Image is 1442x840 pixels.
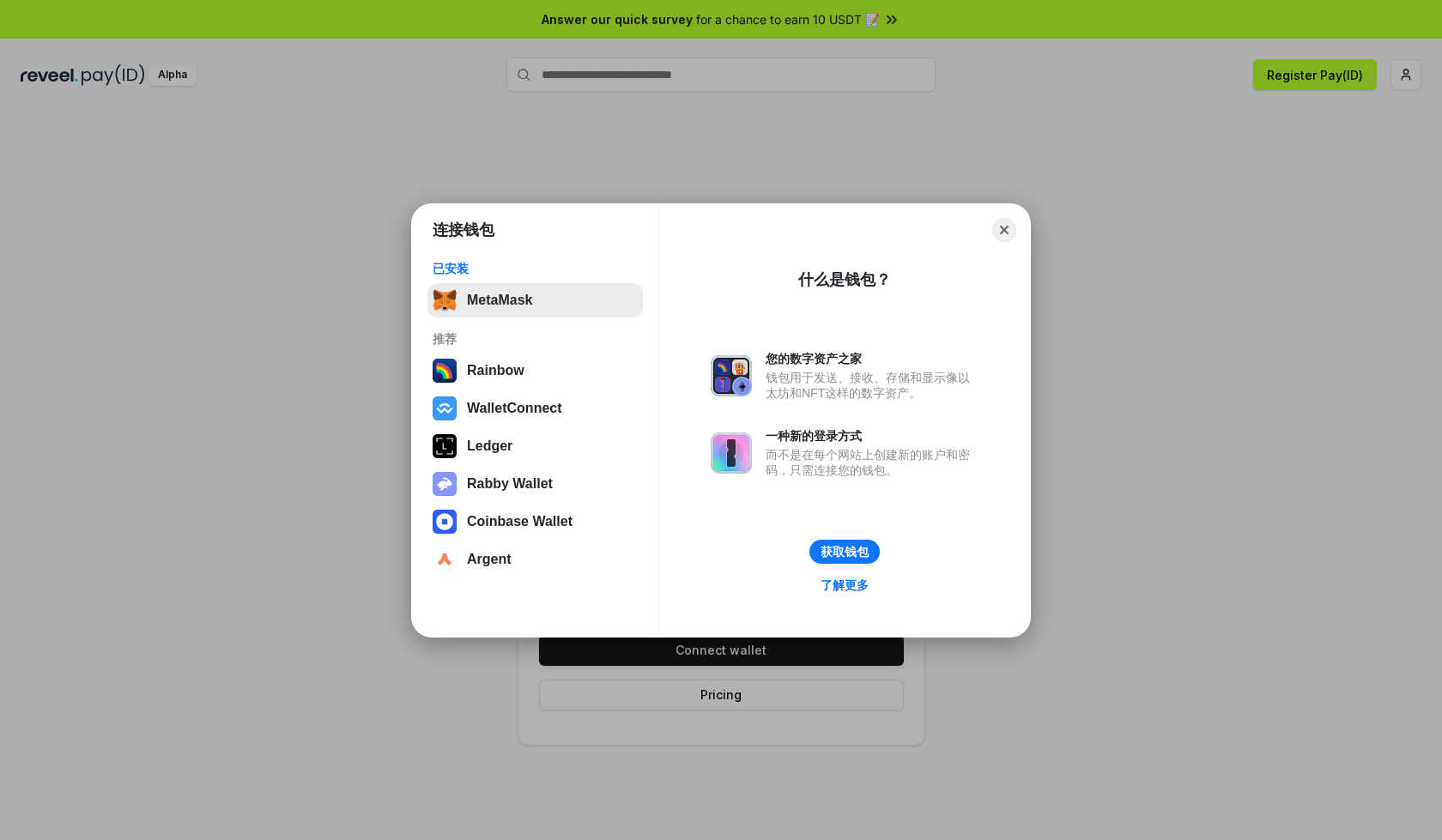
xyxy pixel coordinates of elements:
[433,434,457,458] img: svg+xml,%3Csvg%20xmlns%3D%22http%3A%2F%2Fwww.w3.org%2F2000%2Fsvg%22%20width%3D%2228%22%20height%3...
[433,472,457,496] img: svg+xml,%3Csvg%20xmlns%3D%22http%3A%2F%2Fwww.w3.org%2F2000%2Fsvg%22%20fill%3D%22none%22%20viewBox...
[467,476,553,492] div: Rabby Wallet
[433,396,457,420] img: svg+xml,%3Csvg%20width%3D%2228%22%20height%3D%2228%22%20viewBox%3D%220%200%2028%2028%22%20fill%3D...
[433,220,494,240] h1: 连接钱包
[433,261,638,276] div: 已安装
[711,355,752,396] img: svg+xml,%3Csvg%20xmlns%3D%22http%3A%2F%2Fwww.w3.org%2F2000%2Fsvg%22%20fill%3D%22none%22%20viewBox...
[766,351,978,366] div: 您的数字资产之家
[467,552,512,567] div: Argent
[467,438,512,454] div: Ledger
[433,547,457,571] img: svg+xml,%3Csvg%20width%3D%2228%22%20height%3D%2228%22%20viewBox%3D%220%200%2028%2028%22%20fill%3D...
[427,391,643,426] button: WalletConnect
[433,288,457,312] img: svg+xml,%3Csvg%20fill%3D%22none%22%20height%3D%2233%22%20viewBox%3D%220%200%2035%2033%22%20width%...
[821,544,869,559] div: 获取钱包
[711,432,752,474] img: svg+xml,%3Csvg%20xmlns%3D%22http%3A%2F%2Fwww.w3.org%2F2000%2Fsvg%22%20fill%3D%22none%22%20viewBox...
[467,401,562,416] div: WalletConnect
[427,542,643,577] button: Argent
[809,540,880,564] button: 获取钱包
[433,359,457,383] img: svg+xml,%3Csvg%20width%3D%22120%22%20height%3D%22120%22%20viewBox%3D%220%200%20120%20120%22%20fil...
[433,331,638,347] div: 推荐
[992,218,1016,242] button: Close
[467,293,532,308] div: MetaMask
[427,467,643,501] button: Rabby Wallet
[427,429,643,463] button: Ledger
[427,354,643,388] button: Rainbow
[766,428,978,444] div: 一种新的登录方式
[810,574,879,596] a: 了解更多
[821,577,869,593] div: 了解更多
[766,370,978,401] div: 钱包用于发送、接收、存储和显示像以太坊和NFT这样的数字资产。
[766,447,978,478] div: 而不是在每个网站上创建新的账户和密码，只需连接您的钱包。
[798,269,891,290] div: 什么是钱包？
[433,510,457,534] img: svg+xml,%3Csvg%20width%3D%2228%22%20height%3D%2228%22%20viewBox%3D%220%200%2028%2028%22%20fill%3D...
[427,505,643,539] button: Coinbase Wallet
[467,363,524,378] div: Rainbow
[427,283,643,317] button: MetaMask
[467,514,573,529] div: Coinbase Wallet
